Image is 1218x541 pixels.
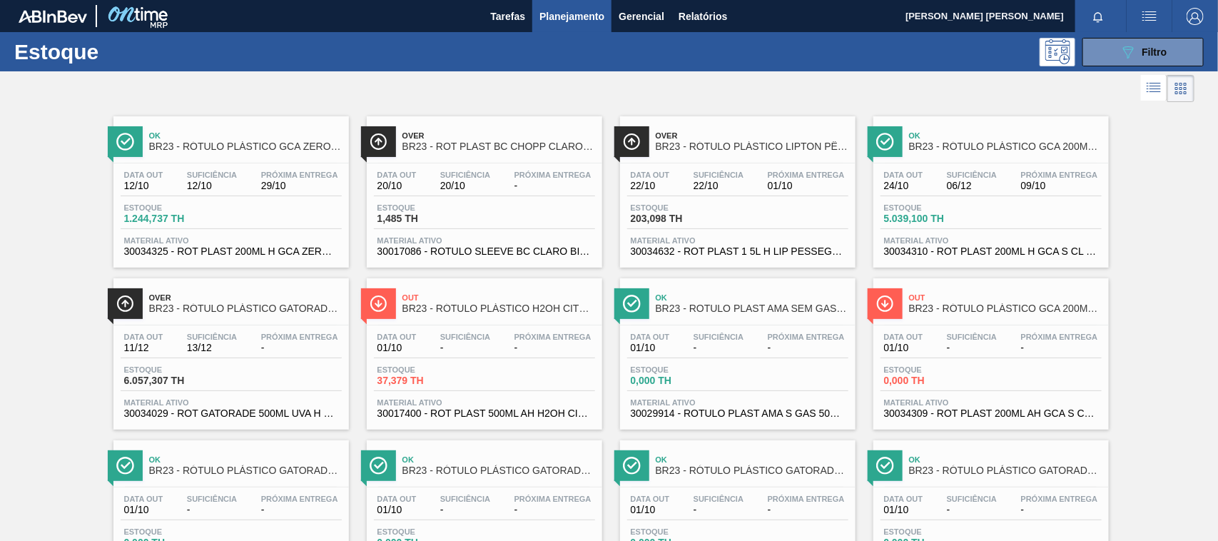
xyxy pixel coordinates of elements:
button: Notificações [1075,6,1121,26]
span: Próxima Entrega [514,171,592,179]
span: Material ativo [377,236,592,245]
img: Ícone [623,133,641,151]
span: Estoque [631,527,731,536]
span: Over [656,131,848,140]
span: 30017400 - ROT PLAST 500ML AH H2OH CITRUS 429 [377,408,592,419]
span: Material ativo [631,398,845,407]
span: 29/10 [261,181,338,191]
span: Próxima Entrega [261,171,338,179]
span: Estoque [124,365,224,374]
span: BR23 - ROTULO PLAST AMA SEM GAS 500ML NS [656,303,848,314]
img: Ícone [623,295,641,313]
span: - [514,505,592,515]
span: Data out [631,171,670,179]
span: Suficiência [947,495,997,503]
span: - [261,343,338,353]
span: BR23 - RÓTULO PLÁSTICO GCA ZERO 200ML H [149,141,342,152]
span: Próxima Entrega [768,333,845,341]
span: Suficiência [187,171,237,179]
span: 30034325 - ROT PLAST 200ML H GCA ZERO S CL NIV25 [124,246,338,257]
span: BR23 - RÓTULO PLÁSTICO LIPTON PÊSSEGO 1,5 H [656,141,848,152]
span: Suficiência [187,333,237,341]
a: ÍconeOverBR23 - RÓTULO PLÁSTICO GATORADE UVA 500ML HData out11/12Suficiência13/12Próxima Entrega-... [103,268,356,430]
span: - [947,343,997,353]
img: Ícone [370,295,387,313]
img: Ícone [116,133,134,151]
span: Estoque [884,365,984,374]
span: 01/10 [377,343,417,353]
span: Próxima Entrega [261,495,338,503]
span: - [768,505,845,515]
span: 0,000 TH [884,375,984,386]
span: 30034632 - ROT PLAST 1 5L H LIP PESSEGO NF25 [631,246,845,257]
span: Relatórios [679,8,727,25]
span: 0,000 TH [631,375,731,386]
span: Data out [124,171,163,179]
span: 06/12 [947,181,997,191]
span: Ok [149,131,342,140]
a: ÍconeOutBR23 - RÓTULO PLÁSTICO H2OH CITRUS 500ML AHData out01/10Suficiência-Próxima Entrega-Estoq... [356,268,609,430]
span: 01/10 [884,343,923,353]
span: Data out [377,495,417,503]
span: Material ativo [884,236,1098,245]
span: Estoque [884,203,984,212]
span: Ok [656,455,848,464]
img: Ícone [370,457,387,475]
span: - [440,505,490,515]
span: Data out [377,333,417,341]
span: - [261,505,338,515]
span: Gerencial [619,8,664,25]
span: 01/10 [377,505,417,515]
img: Ícone [370,133,387,151]
span: Suficiência [947,171,997,179]
span: Suficiência [440,495,490,503]
span: 20/10 [377,181,417,191]
span: 22/10 [631,181,670,191]
a: ÍconeOkBR23 - ROTULO PLAST AMA SEM GAS 500ML NSData out01/10Suficiência-Próxima Entrega-Estoque0,... [609,268,863,430]
img: Ícone [623,457,641,475]
span: Estoque [377,365,477,374]
span: Próxima Entrega [768,171,845,179]
span: 30017086 - ROTULO SLEEVE BC CLARO BIB 12L 429 [377,246,592,257]
span: Ok [402,455,595,464]
span: Próxima Entrega [1021,333,1098,341]
span: Ok [149,455,342,464]
h1: Estoque [14,44,223,60]
span: 12/10 [187,181,237,191]
span: 1,485 TH [377,213,477,224]
span: Suficiência [694,495,744,503]
span: Próxima Entrega [261,333,338,341]
a: ÍconeOkBR23 - RÓTULO PLÁSTICO GCA ZERO 200ML HData out12/10Suficiência12/10Próxima Entrega29/10Es... [103,106,356,268]
span: Próxima Entrega [514,495,592,503]
span: Suficiência [440,171,490,179]
a: ÍconeOkBR23 - RÓTULO PLÁSTICO GCA 200ML HData out24/10Suficiência06/12Próxima Entrega09/10Estoque... [863,106,1116,268]
div: Visão em Lista [1141,75,1167,102]
span: Material ativo [377,398,592,407]
span: Data out [377,171,417,179]
img: Ícone [876,457,894,475]
span: 01/10 [884,505,923,515]
span: Suficiência [187,495,237,503]
span: Estoque [377,203,477,212]
span: Estoque [631,203,731,212]
span: 30029914 - ROTULO PLAST AMA S GAS 500ML H NIV23 [631,408,845,419]
span: BR23 - RÓTULO PLÁSTICO GCA 200ML AH [909,303,1102,314]
span: 5.039,100 TH [884,213,984,224]
span: Estoque [884,527,984,536]
span: 11/12 [124,343,163,353]
img: userActions [1141,8,1158,25]
span: Material ativo [884,398,1098,407]
span: BR23 - RÓTULO PLÁSTICO GATORADE FRUTAS CÍTRICAS 500ML H [909,465,1102,476]
span: Material ativo [631,236,845,245]
div: Pogramando: nenhum usuário selecionado [1040,38,1075,66]
span: 22/10 [694,181,744,191]
a: ÍconeOverBR23 - ROT PLAST BC CHOPP CLARO BIB 12LData out20/10Suficiência20/10Próxima Entrega-Esto... [356,106,609,268]
span: 01/10 [631,505,670,515]
span: 24/10 [884,181,923,191]
span: 1.244,737 TH [124,213,224,224]
img: Logout [1187,8,1204,25]
span: Filtro [1142,46,1167,58]
span: Ok [909,131,1102,140]
a: ÍconeOutBR23 - RÓTULO PLÁSTICO GCA 200ML AHData out01/10Suficiência-Próxima Entrega-Estoque0,000 ... [863,268,1116,430]
span: Data out [884,171,923,179]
